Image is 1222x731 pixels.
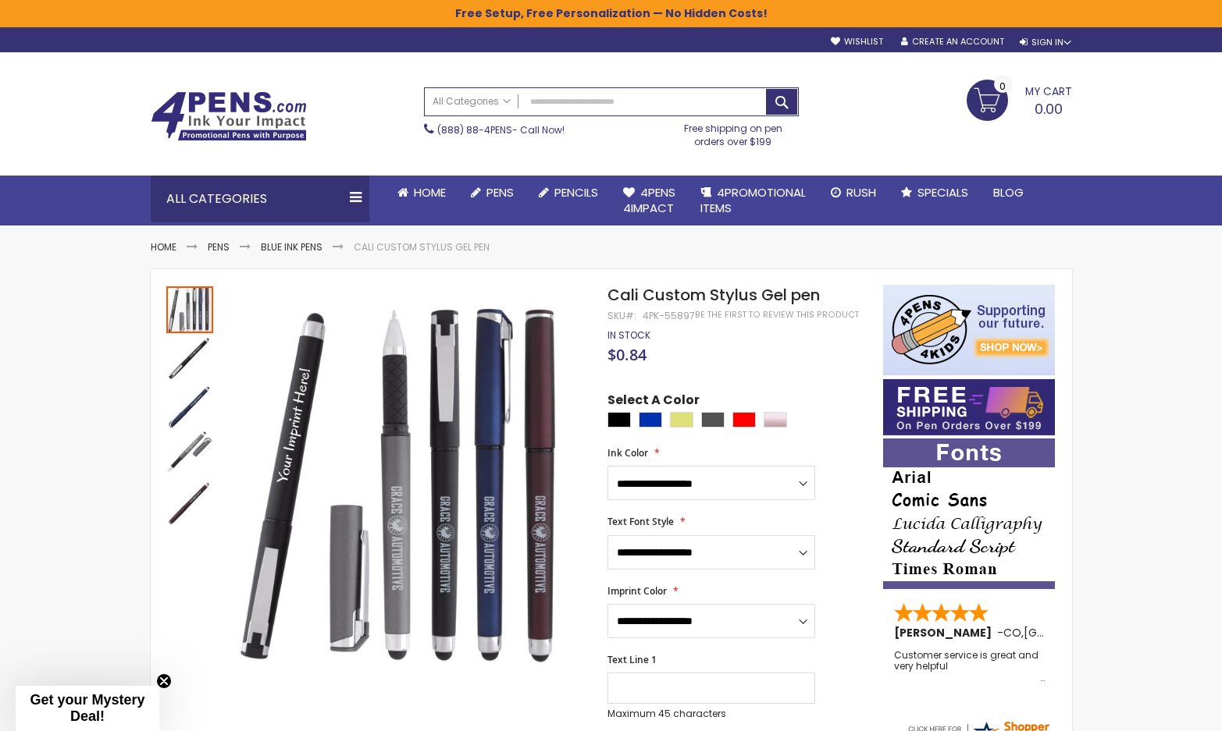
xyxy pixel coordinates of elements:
a: Specials [889,176,981,210]
button: Close teaser [156,673,172,689]
span: Home [414,184,446,200]
a: 4PROMOTIONALITEMS [688,176,818,226]
div: All Categories [151,176,369,222]
div: 4PK-55897 [643,310,695,322]
div: Blue [639,412,662,428]
a: Rush [818,176,889,210]
a: 0.00 0 [967,80,1072,119]
img: Cali Custom Stylus Gel pen [230,307,587,664]
span: [PERSON_NAME] [894,625,997,641]
div: Free shipping on pen orders over $199 [668,116,799,147]
span: 4Pens 4impact [623,184,675,216]
a: Create an Account [901,36,1004,48]
span: 0.00 [1035,99,1063,119]
span: Text Font Style [607,515,674,528]
a: Pens [208,240,230,254]
span: Specials [917,184,968,200]
a: Blog [981,176,1036,210]
div: Availability [607,329,650,342]
div: Sign In [1020,37,1071,48]
div: Cali Custom Stylus Gel pen [166,285,215,333]
span: - Call Now! [437,123,565,137]
a: Pens [458,176,526,210]
iframe: Google Customer Reviews [1093,689,1222,731]
span: Rush [846,184,876,200]
span: [GEOGRAPHIC_DATA] [1024,625,1138,641]
span: In stock [607,328,650,342]
div: Gunmetal [701,412,725,428]
span: Pencils [554,184,598,200]
div: Cali Custom Stylus Gel pen [166,333,215,381]
div: Gold [670,412,693,428]
span: $0.84 [607,344,647,365]
span: - , [997,625,1138,641]
a: (888) 88-4PENS [437,123,512,137]
img: 4Pens Custom Pens and Promotional Products [151,91,307,141]
img: Cali Custom Stylus Gel pen [166,335,213,381]
p: Maximum 45 characters [607,708,815,720]
span: Ink Color [607,446,648,460]
a: Blue ink Pens [261,240,322,254]
span: Text Line 1 [607,653,657,666]
div: Cali Custom Stylus Gel pen [166,430,215,478]
span: Select A Color [607,392,700,413]
span: 0 [999,79,1006,94]
a: Home [151,240,176,254]
a: Home [385,176,458,210]
strong: SKU [607,309,636,322]
div: Customer service is great and very helpful [894,650,1046,683]
img: Free shipping on orders over $199 [883,379,1055,435]
span: CO [1003,625,1021,641]
div: Rose Gold [764,412,787,428]
img: Cali Custom Stylus Gel pen [166,431,213,478]
img: font-personalization-examples [883,438,1055,589]
span: Imprint Color [607,584,667,598]
img: Cali Custom Stylus Gel pen [166,480,213,527]
div: Black [607,412,631,428]
a: Be the first to review this product [695,309,859,321]
a: All Categories [425,88,518,114]
a: Pencils [526,176,611,210]
span: Pens [486,184,514,200]
span: All Categories [433,95,511,108]
div: Red [732,412,756,428]
li: Cali Custom Stylus Gel pen [354,241,490,254]
span: Blog [993,184,1024,200]
a: 4Pens4impact [611,176,688,226]
span: Get your Mystery Deal! [30,692,144,724]
div: Get your Mystery Deal!Close teaser [16,686,159,731]
a: Wishlist [831,36,883,48]
div: Cali Custom Stylus Gel pen [166,478,213,527]
span: Cali Custom Stylus Gel pen [607,284,820,306]
img: Cali Custom Stylus Gel pen [166,383,213,430]
div: Cali Custom Stylus Gel pen [166,381,215,430]
span: 4PROMOTIONAL ITEMS [700,184,806,216]
img: 4pens 4 kids [883,285,1055,375]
